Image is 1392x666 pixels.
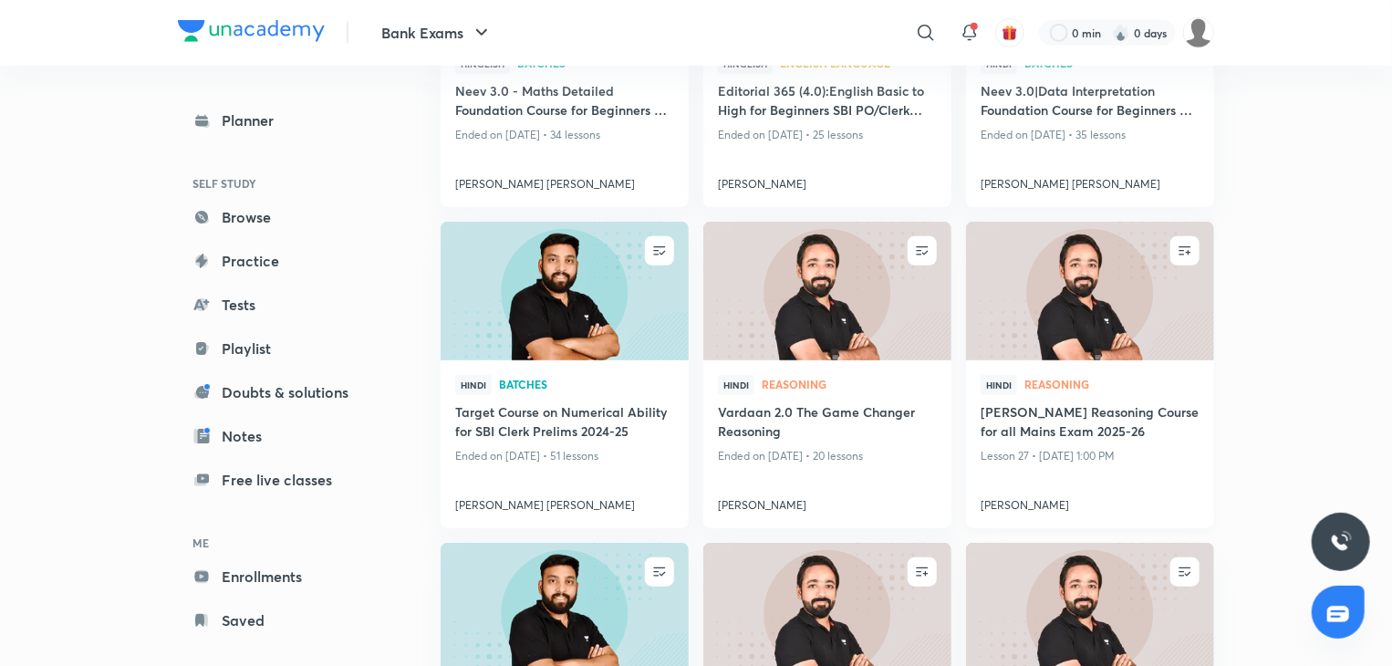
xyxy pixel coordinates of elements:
a: Practice [178,243,390,279]
p: Ended on [DATE] • 20 lessons [718,444,937,468]
a: Doubts & solutions [178,374,390,411]
button: avatar [995,18,1024,47]
a: Company Logo [178,20,325,47]
a: Enrollments [178,558,390,595]
img: streak [1112,24,1130,42]
img: new-thumbnail [438,221,691,362]
a: [PERSON_NAME] [981,490,1200,514]
span: Reasoning [1024,379,1200,390]
p: Lesson 27 • [DATE] 1:00 PM [981,444,1200,468]
p: Ended on [DATE] • 34 lessons [455,123,674,147]
a: [PERSON_NAME] Reasoning Course for all Mains Exam 2025-26 [981,402,1200,444]
a: Playlist [178,330,390,367]
span: Hindi [718,375,754,395]
span: Reasoning [762,379,937,390]
p: Ended on [DATE] • 25 lessons [718,123,937,147]
img: new-thumbnail [701,221,953,362]
a: new-thumbnail [703,222,951,360]
a: Browse [178,199,390,235]
a: Editorial 365 (4.0):English Basic to High for Beginners SBI PO/Clerk 2024 Part- [718,81,937,123]
a: [PERSON_NAME] [PERSON_NAME] [455,490,674,514]
a: [PERSON_NAME] [718,169,937,193]
img: avatar [1002,25,1018,41]
span: Hindi [981,375,1017,395]
p: Ended on [DATE] • 51 lessons [455,444,674,468]
a: Vardaan 2.0 The Game Changer Reasoning [718,402,937,444]
span: Batches [499,379,674,390]
a: new-thumbnail [441,222,689,360]
a: Planner [178,102,390,139]
a: Batches [499,379,674,391]
h6: SELF STUDY [178,168,390,199]
img: ttu [1330,531,1352,553]
a: Notes [178,418,390,454]
a: Free live classes [178,462,390,498]
a: [PERSON_NAME] [PERSON_NAME] [455,169,674,193]
h6: ME [178,527,390,558]
a: Saved [178,602,390,639]
a: Tests [178,286,390,323]
img: Company Logo [178,20,325,42]
a: Target Course on Numerical Ability for SBI Clerk Prelims 2024-25 [455,402,674,444]
p: Ended on [DATE] • 35 lessons [981,123,1200,147]
a: Reasoning [762,379,937,391]
img: new-thumbnail [963,221,1216,362]
a: [PERSON_NAME] [PERSON_NAME] [981,169,1200,193]
a: new-thumbnail [966,222,1214,360]
button: Bank Exams [370,15,504,51]
span: Hindi [455,375,492,395]
a: Neev 3.0|Data Interpretation Foundation Course for Beginners All Bank Exam 2025 [981,81,1200,123]
a: [PERSON_NAME] [718,490,937,514]
img: snehal rajesh [1183,17,1214,48]
a: Neev 3.0 - Maths Detailed Foundation Course for Beginners All Banking Exam 2025 [455,81,674,123]
a: Reasoning [1024,379,1200,391]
